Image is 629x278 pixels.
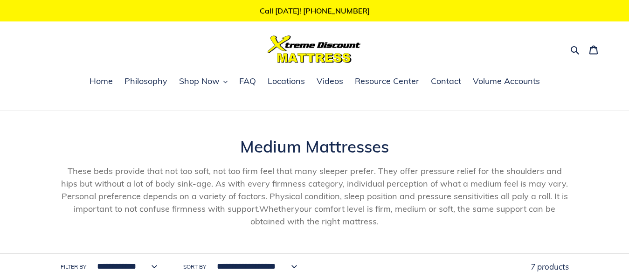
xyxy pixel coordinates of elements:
span: Contact [431,76,461,87]
span: Whether [259,203,295,214]
label: Sort by [183,263,206,271]
span: Philosophy [124,76,167,87]
span: Videos [317,76,343,87]
label: Filter by [61,263,86,271]
span: 7 products [531,262,569,271]
span: Resource Center [355,76,419,87]
a: FAQ [235,75,261,89]
span: Locations [268,76,305,87]
a: Volume Accounts [468,75,545,89]
span: FAQ [239,76,256,87]
p: These beds provide that not too soft, not too firm feel that many sleeper prefer. They offer pres... [61,165,569,228]
a: Resource Center [350,75,424,89]
span: Volume Accounts [473,76,540,87]
span: Medium Mattresses [240,136,389,157]
button: Shop Now [174,75,232,89]
a: Videos [312,75,348,89]
a: Contact [426,75,466,89]
a: Philosophy [120,75,172,89]
a: Home [85,75,118,89]
img: Xtreme Discount Mattress [268,35,361,63]
span: Shop Now [179,76,220,87]
span: Home [90,76,113,87]
a: Locations [263,75,310,89]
